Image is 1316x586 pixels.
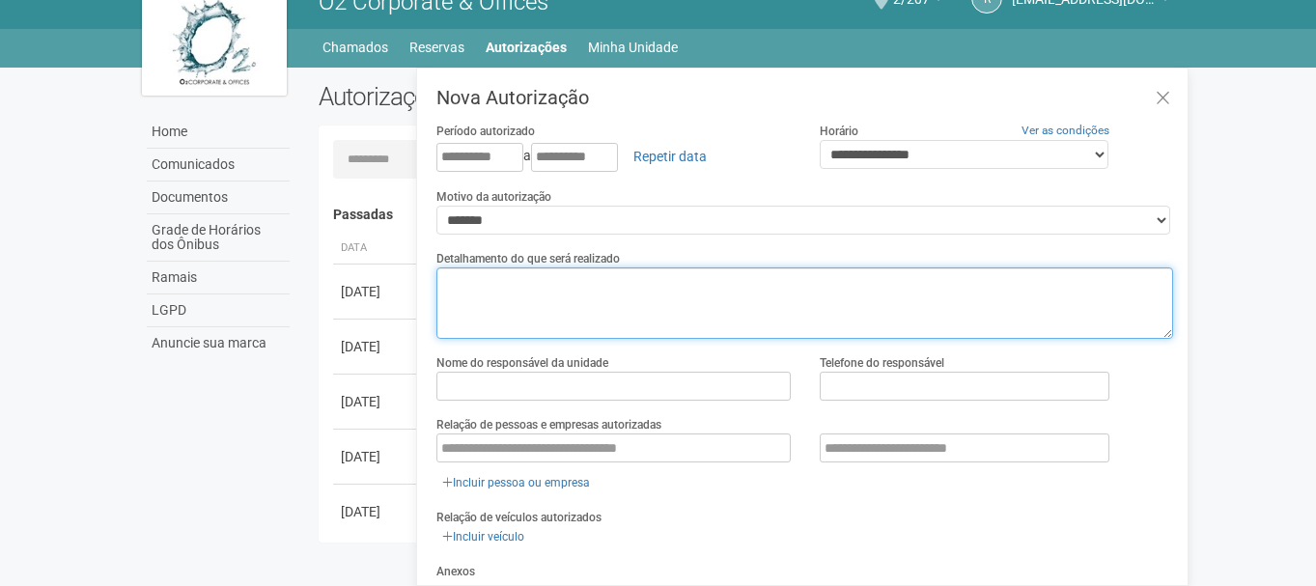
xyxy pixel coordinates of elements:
div: [DATE] [341,392,412,411]
a: Incluir pessoa ou empresa [436,472,596,493]
a: Minha Unidade [588,34,678,61]
a: Autorizações [486,34,567,61]
label: Relação de pessoas e empresas autorizadas [436,416,661,433]
h4: Passadas [333,208,1161,222]
a: Comunicados [147,149,290,181]
a: Documentos [147,181,290,214]
div: [DATE] [341,282,412,301]
label: Nome do responsável da unidade [436,354,608,372]
label: Período autorizado [436,123,535,140]
a: Home [147,116,290,149]
a: Reservas [409,34,464,61]
label: Horário [820,123,858,140]
label: Relação de veículos autorizados [436,509,602,526]
a: Repetir data [621,140,719,173]
label: Anexos [436,563,475,580]
label: Detalhamento do que será realizado [436,250,620,267]
a: Grade de Horários dos Ônibus [147,214,290,262]
a: Ver as condições [1022,124,1109,137]
th: Data [333,233,420,265]
label: Telefone do responsável [820,354,944,372]
a: Ramais [147,262,290,294]
div: a [436,140,791,173]
a: Chamados [322,34,388,61]
a: LGPD [147,294,290,327]
a: Anuncie sua marca [147,327,290,359]
div: [DATE] [341,337,412,356]
a: Incluir veículo [436,526,530,547]
div: [DATE] [341,502,412,521]
label: Motivo da autorização [436,188,551,206]
h3: Nova Autorização [436,88,1173,107]
div: [DATE] [341,447,412,466]
h2: Autorizações [319,82,732,111]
